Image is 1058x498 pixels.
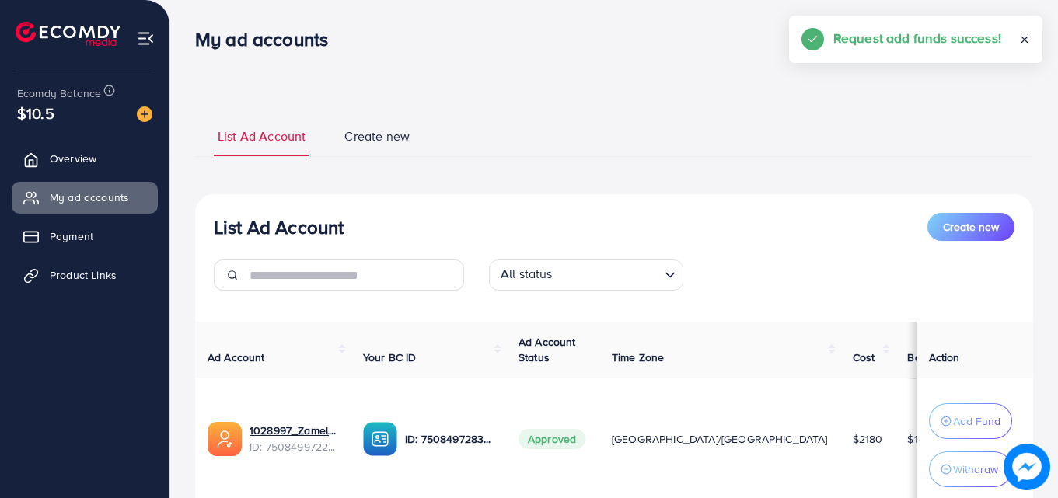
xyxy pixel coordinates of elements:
[953,460,998,479] p: Withdraw
[12,143,158,174] a: Overview
[344,127,410,145] span: Create new
[250,423,338,454] div: <span class='underline'>1028997_Zamelle Pakistan_1748208831279</span></br>7508499722077192209
[250,423,338,438] a: 1028997_Zamelle Pakistan_1748208831279
[208,350,265,365] span: Ad Account
[16,22,120,46] img: logo
[363,422,397,456] img: ic-ba-acc.ded83a64.svg
[1004,444,1050,490] img: image
[833,28,1001,48] h5: Request add funds success!
[929,350,960,365] span: Action
[208,422,242,456] img: ic-ads-acc.e4c84228.svg
[195,28,340,50] h3: My ad accounts
[17,85,101,101] span: Ecomdy Balance
[363,350,417,365] span: Your BC ID
[137,106,152,122] img: image
[927,213,1014,241] button: Create new
[137,30,155,47] img: menu
[50,190,129,205] span: My ad accounts
[519,429,585,449] span: Approved
[50,151,96,166] span: Overview
[943,219,999,235] span: Create new
[953,412,1000,430] p: Add Fund
[12,182,158,213] a: My ad accounts
[218,127,306,145] span: List Ad Account
[853,431,883,447] span: $2180
[498,262,556,287] span: All status
[489,259,683,291] div: Search for option
[12,221,158,252] a: Payment
[557,263,658,287] input: Search for option
[250,439,338,454] span: ID: 7508499722077192209
[50,228,93,244] span: Payment
[519,334,576,365] span: Ad Account Status
[929,451,1012,487] button: Withdraw
[612,350,664,365] span: Time Zone
[12,259,158,291] a: Product Links
[50,267,117,283] span: Product Links
[853,350,875,365] span: Cost
[17,102,54,124] span: $10.5
[214,216,344,239] h3: List Ad Account
[612,431,828,447] span: [GEOGRAPHIC_DATA]/[GEOGRAPHIC_DATA]
[929,403,1012,439] button: Add Fund
[405,430,494,448] p: ID: 7508497283386933255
